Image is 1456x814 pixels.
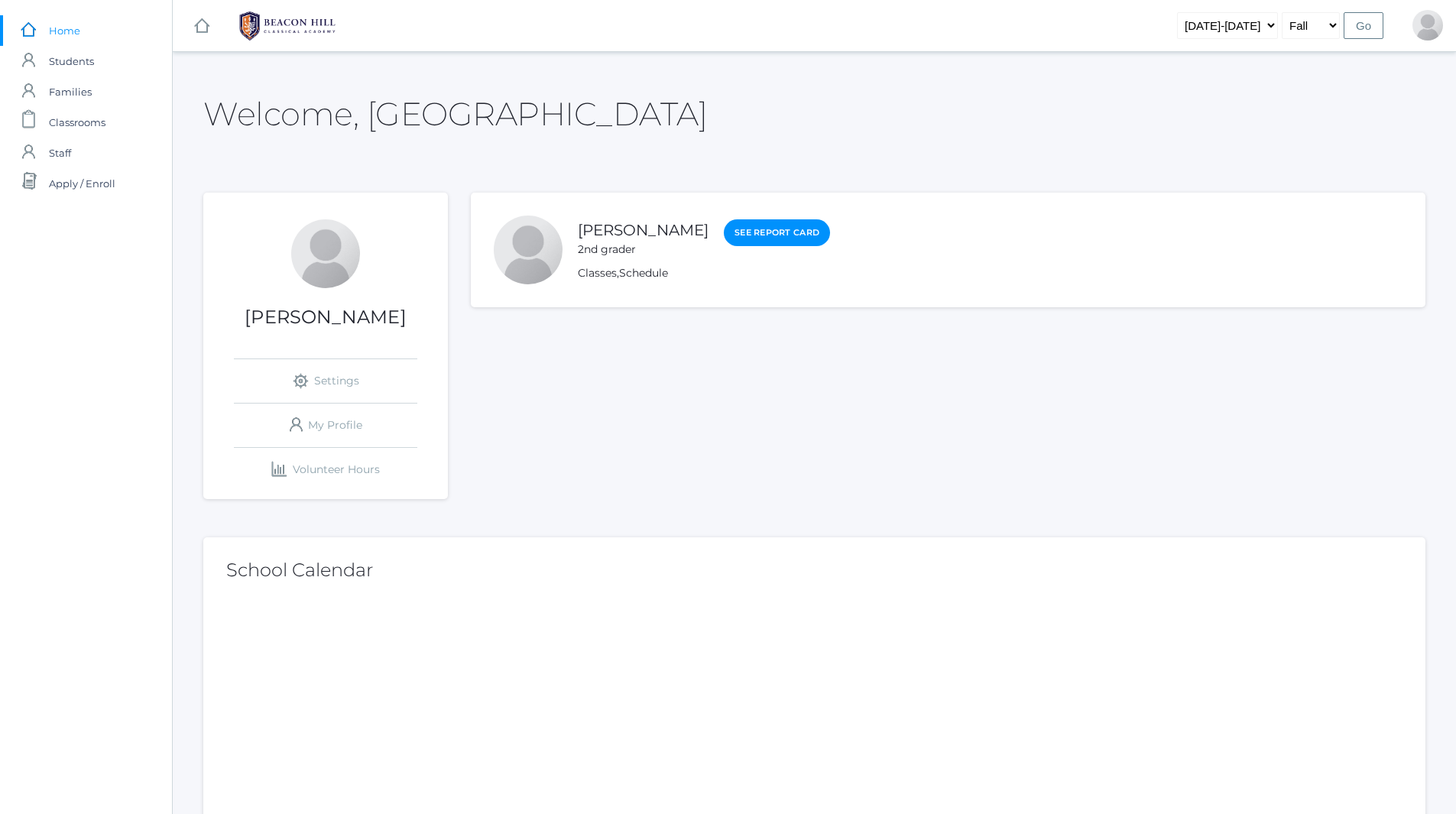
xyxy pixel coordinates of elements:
[494,216,563,284] div: Jedidiah Winder
[234,448,417,491] a: Volunteer Hours
[291,219,360,288] div: Ruiwen Lee
[234,359,417,403] a: Settings
[49,138,71,168] span: Staff
[49,15,80,46] span: Home
[724,219,830,246] a: See Report Card
[578,221,709,239] a: [PERSON_NAME]
[203,96,707,131] h2: Welcome, [GEOGRAPHIC_DATA]
[49,46,94,76] span: Students
[226,560,1402,580] h2: School Calendar
[203,307,448,327] h1: [PERSON_NAME]
[234,404,417,447] a: My Profile
[578,265,830,281] div: ,
[1412,10,1443,41] div: Ruiwen Lee
[49,168,115,199] span: Apply / Enroll
[578,242,709,258] div: 2nd grader
[49,107,105,138] span: Classrooms
[578,266,617,280] a: Classes
[619,266,668,280] a: Schedule
[49,76,92,107] span: Families
[1344,12,1383,39] input: Go
[230,7,345,45] img: 1_BHCALogos-05.png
